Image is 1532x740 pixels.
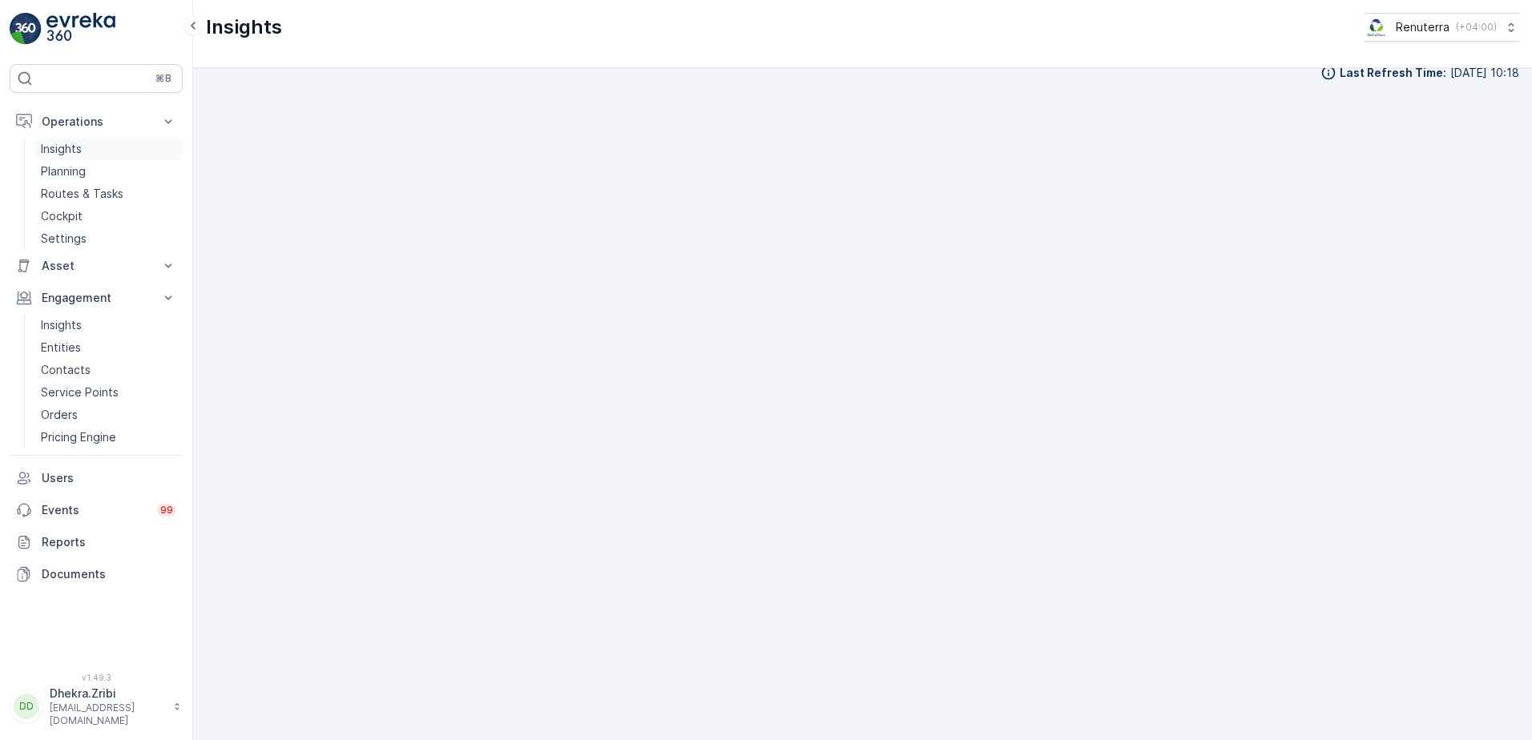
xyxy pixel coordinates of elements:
[206,14,282,40] p: Insights
[50,702,165,727] p: [EMAIL_ADDRESS][DOMAIN_NAME]
[50,686,165,702] p: Dhekra.Zribi
[42,114,151,130] p: Operations
[34,183,183,205] a: Routes & Tasks
[34,336,183,359] a: Entities
[41,340,81,356] p: Entities
[46,13,115,45] img: logo_light-DOdMpM7g.png
[1365,13,1519,42] button: Renuterra(+04:00)
[34,160,183,183] a: Planning
[34,205,183,227] a: Cockpit
[1450,65,1519,81] p: [DATE] 10:18
[41,362,91,378] p: Contacts
[42,290,151,306] p: Engagement
[42,470,176,486] p: Users
[41,384,119,400] p: Service Points
[41,317,82,333] p: Insights
[41,141,82,157] p: Insights
[10,673,183,682] span: v 1.49.3
[34,359,183,381] a: Contacts
[34,404,183,426] a: Orders
[34,138,183,160] a: Insights
[10,282,183,314] button: Engagement
[41,186,123,202] p: Routes & Tasks
[34,381,183,404] a: Service Points
[1340,65,1446,81] p: Last Refresh Time :
[41,429,116,445] p: Pricing Engine
[42,258,151,274] p: Asset
[41,231,87,247] p: Settings
[1396,19,1449,35] p: Renuterra
[14,694,39,719] div: DD
[10,250,183,282] button: Asset
[41,163,86,179] p: Planning
[10,13,42,45] img: logo
[34,426,183,448] a: Pricing Engine
[1365,18,1389,36] img: Screenshot_2024-07-26_at_13.33.01.png
[155,72,171,85] p: ⌘B
[1456,21,1497,34] p: ( +04:00 )
[10,526,183,558] a: Reports
[10,494,183,526] a: Events99
[42,502,147,518] p: Events
[42,566,176,582] p: Documents
[10,686,183,727] button: DDDhekra.Zribi[EMAIL_ADDRESS][DOMAIN_NAME]
[41,208,83,224] p: Cockpit
[41,407,78,423] p: Orders
[160,504,173,517] p: 99
[34,227,183,250] a: Settings
[10,462,183,494] a: Users
[34,314,183,336] a: Insights
[10,558,183,590] a: Documents
[10,106,183,138] button: Operations
[42,534,176,550] p: Reports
